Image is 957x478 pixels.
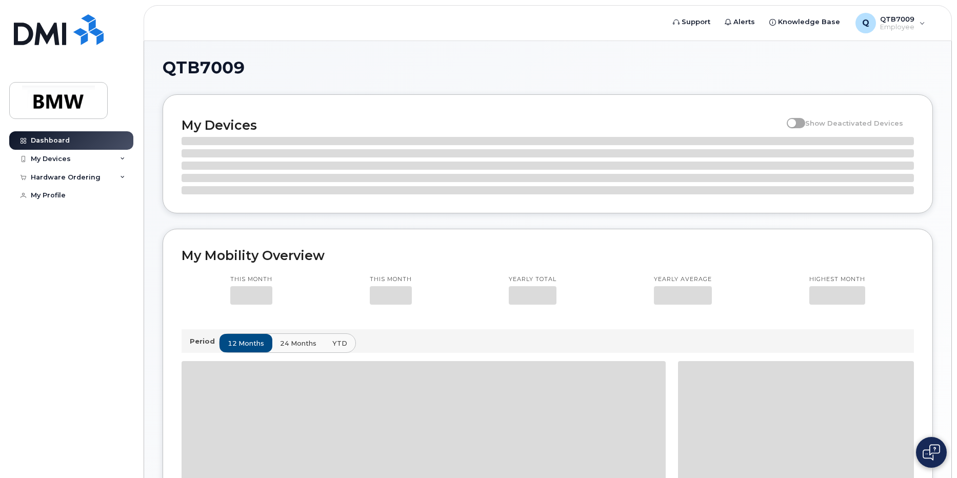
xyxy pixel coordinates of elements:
[787,113,795,122] input: Show Deactivated Devices
[163,60,245,75] span: QTB7009
[182,248,914,263] h2: My Mobility Overview
[654,275,712,284] p: Yearly average
[332,338,347,348] span: YTD
[230,275,272,284] p: This month
[805,119,903,127] span: Show Deactivated Devices
[509,275,556,284] p: Yearly total
[280,338,316,348] span: 24 months
[190,336,219,346] p: Period
[370,275,412,284] p: This month
[182,117,782,133] h2: My Devices
[923,444,940,461] img: Open chat
[809,275,865,284] p: Highest month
